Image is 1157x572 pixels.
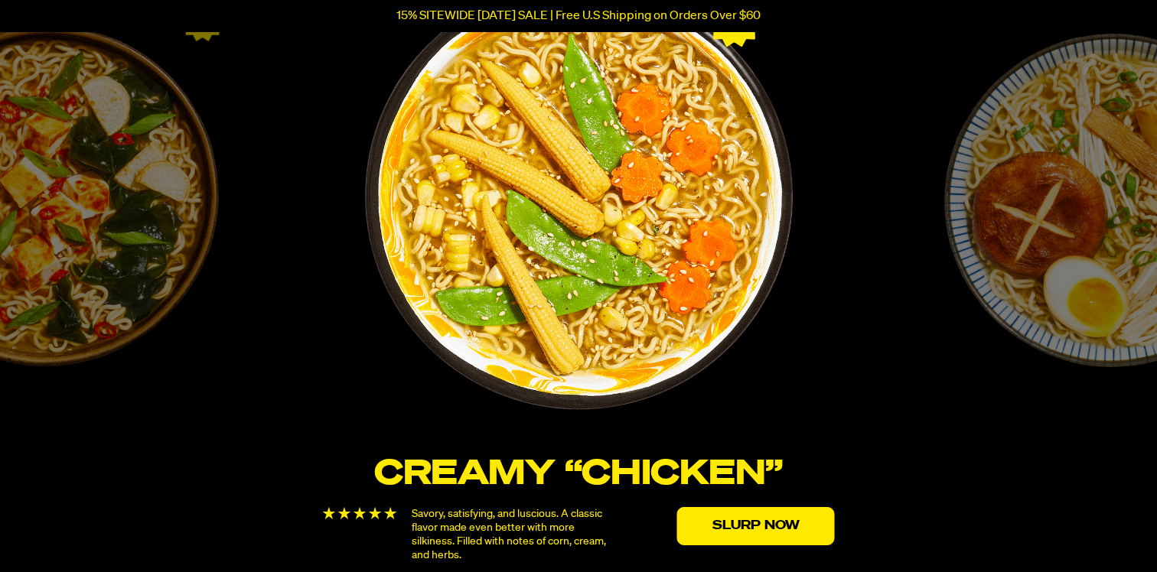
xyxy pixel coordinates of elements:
[677,507,835,545] a: Slurp Now
[313,457,845,492] h3: Creamy “Chicken”
[396,9,761,23] p: 15% SITEWIDE [DATE] SALE | Free U.S Shipping on Orders Over $60
[412,507,613,562] p: Savory, satisfying, and luscious. A classic flavor made even better with more silkiness. Filled w...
